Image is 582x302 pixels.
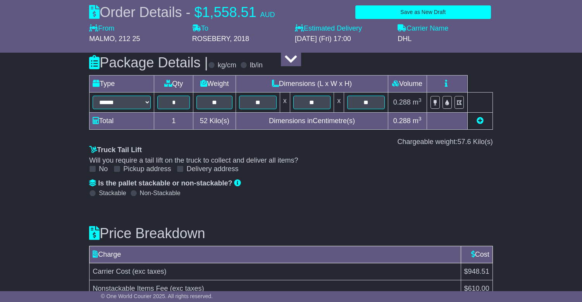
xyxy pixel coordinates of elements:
[230,35,249,43] span: , 2018
[186,165,238,173] label: Delivery address
[413,98,422,106] span: m
[398,35,492,43] div: DHL
[89,55,208,70] h3: Package Details |
[295,35,390,43] div: [DATE] (Fri) 17:00
[89,35,115,43] span: MALMO
[154,112,193,129] td: 1
[236,75,388,92] td: Dimensions (L x W x H)
[393,117,411,125] span: 0.288
[355,5,491,19] button: Save as New Draft
[99,189,126,197] label: Stackable
[280,92,290,112] td: x
[89,138,492,146] div: Chargeable weight: Kilo(s)
[132,268,166,275] span: (exc taxes)
[194,4,202,20] span: $
[461,246,492,263] td: Cost
[260,11,275,19] span: AUD
[477,117,484,125] a: Add new item
[89,156,492,165] div: Will you require a tail lift on the truck to collect and deliver all items?
[170,285,204,292] span: (exc taxes)
[202,4,256,20] span: 1,558.51
[99,165,108,173] label: No
[464,285,489,292] span: $610.00
[140,189,181,197] label: Non-Stackable
[464,268,489,275] span: $948.51
[295,24,390,33] label: Estimated Delivery
[90,246,461,263] td: Charge
[193,112,236,129] td: Kilo(s)
[388,75,427,92] td: Volume
[192,35,230,43] span: ROSEBERY
[101,293,213,299] span: © One World Courier 2025. All rights reserved.
[334,92,344,112] td: x
[154,75,193,92] td: Qty
[393,98,411,106] span: 0.288
[89,24,114,33] label: From
[192,24,208,33] label: To
[89,146,142,154] label: Truck Tail Lift
[418,116,422,122] sup: 3
[90,75,154,92] td: Type
[418,97,422,103] sup: 3
[413,117,422,125] span: m
[200,117,208,125] span: 52
[89,4,275,21] div: Order Details -
[93,268,130,275] span: Carrier Cost
[115,35,140,43] span: , 212 25
[123,165,171,173] label: Pickup address
[90,112,154,129] td: Total
[236,112,388,129] td: Dimensions in Centimetre(s)
[93,285,168,292] span: Nonstackable Items Fee
[458,138,471,146] span: 57.6
[89,226,492,241] h3: Price Breakdown
[398,24,448,33] label: Carrier Name
[193,75,236,92] td: Weight
[98,179,232,187] span: Is the pallet stackable or non-stackable?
